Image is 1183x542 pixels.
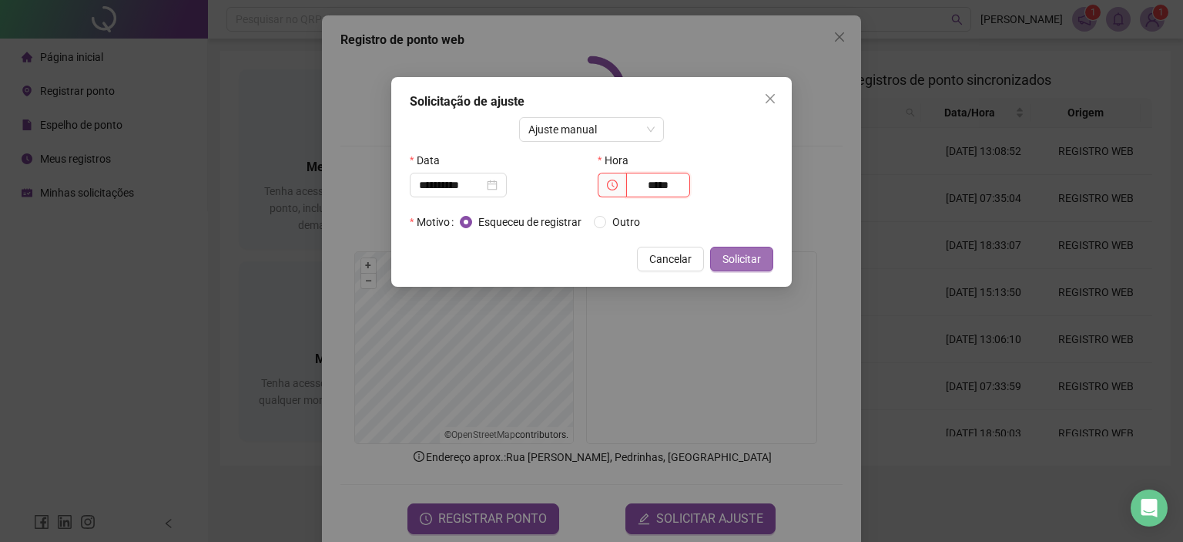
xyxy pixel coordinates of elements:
span: Esqueceu de registrar [472,214,588,231]
button: Cancelar [637,247,704,271]
label: Data [410,148,450,173]
span: Cancelar [649,251,692,268]
button: Close [758,86,783,111]
span: clock-circle [607,180,618,190]
label: Motivo [410,210,460,234]
div: Open Intercom Messenger [1131,490,1168,527]
span: Ajuste manual [528,118,655,141]
span: Outro [606,214,646,231]
label: Hora [598,148,638,173]
button: Solicitar [710,247,773,271]
div: Solicitação de ajuste [410,93,773,111]
span: close [764,93,776,105]
span: Solicitar [722,251,761,268]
